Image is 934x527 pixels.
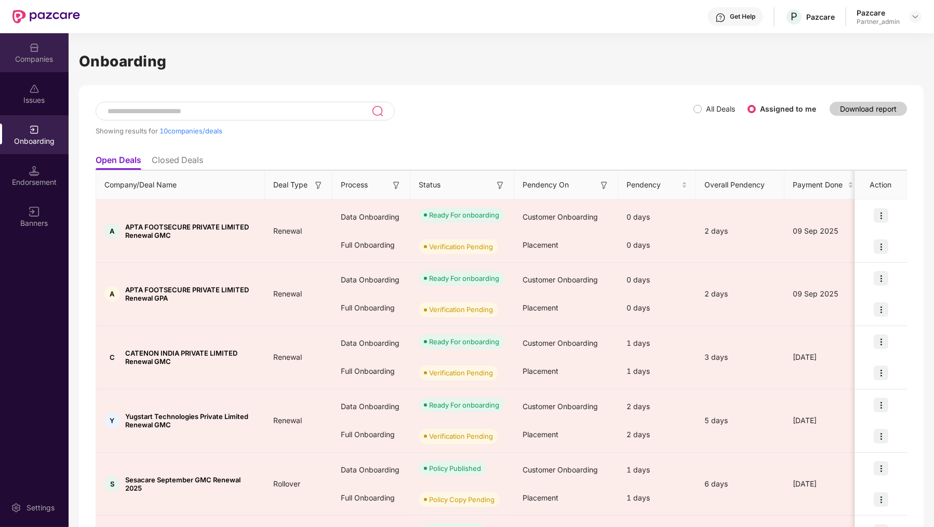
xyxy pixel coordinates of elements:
div: Verification Pending [429,368,493,378]
span: Status [419,179,441,191]
span: Placement [523,493,558,502]
div: 6 days [696,478,784,490]
div: Verification Pending [429,241,493,252]
label: All Deals [706,104,735,113]
span: Pendency [626,179,679,191]
div: Full Onboarding [332,231,410,259]
div: Full Onboarding [332,421,410,449]
img: icon [874,398,888,412]
div: [DATE] [784,415,862,426]
div: Verification Pending [429,431,493,441]
span: Renewal [265,416,310,425]
div: 0 days [618,294,696,322]
span: Renewal [265,289,310,298]
div: 09 Sep 2025 [784,225,862,237]
div: Data Onboarding [332,456,410,484]
div: Data Onboarding [332,203,410,231]
img: svg+xml;base64,PHN2ZyBpZD0iQ29tcGFuaWVzIiB4bWxucz0iaHR0cDovL3d3dy53My5vcmcvMjAwMC9zdmciIHdpZHRoPS... [29,43,39,53]
span: Customer Onboarding [523,275,598,284]
img: icon [874,208,888,223]
img: icon [874,492,888,507]
img: icon [874,302,888,317]
span: Customer Onboarding [523,339,598,347]
div: 2 days [696,288,784,300]
div: 0 days [618,266,696,294]
th: Action [855,171,907,199]
span: Placement [523,367,558,375]
div: 1 days [618,329,696,357]
img: icon [874,239,888,254]
li: Closed Deals [152,155,203,170]
img: svg+xml;base64,PHN2ZyBpZD0iU2V0dGluZy0yMHgyMCIgeG1sbnM9Imh0dHA6Ly93d3cudzMub3JnLzIwMDAvc3ZnIiB3aW... [11,503,21,513]
img: svg+xml;base64,PHN2ZyB3aWR0aD0iMTYiIGhlaWdodD0iMTYiIHZpZXdCb3g9IjAgMCAxNiAxNiIgZmlsbD0ibm9uZSIgeG... [29,207,39,217]
img: icon [874,366,888,380]
span: APTA FOOTSECURE PRIVATE LIMITED Renewal GMC [125,223,257,239]
img: svg+xml;base64,PHN2ZyBpZD0iSGVscC0zMngzMiIgeG1sbnM9Imh0dHA6Ly93d3cudzMub3JnLzIwMDAvc3ZnIiB3aWR0aD... [715,12,726,23]
div: 09 Sep 2025 [784,288,862,300]
img: svg+xml;base64,PHN2ZyBpZD0iSXNzdWVzX2Rpc2FibGVkIiB4bWxucz0iaHR0cDovL3d3dy53My5vcmcvMjAwMC9zdmciIH... [29,84,39,94]
div: Ready For onboarding [429,273,499,283]
span: Rollover [265,479,309,488]
div: Get Help [730,12,755,21]
div: 3 days [696,352,784,363]
span: Sesacare September GMC Renewal 2025 [125,476,257,492]
div: S [104,476,120,492]
div: 0 days [618,231,696,259]
span: Process [341,179,368,191]
div: Pazcare [806,12,835,22]
div: Ready For onboarding [429,336,499,347]
span: Yugstart Technologies Private Limited Renewal GMC [125,412,257,429]
span: Renewal [265,353,310,361]
div: Data Onboarding [332,266,410,294]
span: Deal Type [273,179,308,191]
div: Policy Copy Pending [429,494,495,505]
span: Placement [523,240,558,249]
img: svg+xml;base64,PHN2ZyB3aWR0aD0iMjAiIGhlaWdodD0iMjAiIHZpZXdCb3g9IjAgMCAyMCAyMCIgZmlsbD0ibm9uZSIgeG... [29,125,39,135]
div: Ready For onboarding [429,210,499,220]
div: 1 days [618,357,696,385]
img: icon [874,271,888,286]
div: 0 days [618,203,696,231]
div: Partner_admin [857,18,900,26]
img: icon [874,461,888,476]
img: svg+xml;base64,PHN2ZyBpZD0iRHJvcGRvd24tMzJ4MzIiIHhtbG5zPSJodHRwOi8vd3d3LnczLm9yZy8yMDAwL3N2ZyIgd2... [911,12,919,21]
div: Pazcare [857,8,900,18]
div: Settings [23,503,58,513]
div: Data Onboarding [332,393,410,421]
div: Full Onboarding [332,484,410,512]
div: Verification Pending [429,304,493,315]
div: [DATE] [784,478,862,490]
div: 5 days [696,415,784,426]
span: 10 companies/deals [159,127,222,135]
img: svg+xml;base64,PHN2ZyB3aWR0aD0iMjQiIGhlaWdodD0iMjUiIHZpZXdCb3g9IjAgMCAyNCAyNSIgZmlsbD0ibm9uZSIgeG... [371,105,383,117]
img: svg+xml;base64,PHN2ZyB3aWR0aD0iMTYiIGhlaWdodD0iMTYiIHZpZXdCb3g9IjAgMCAxNiAxNiIgZmlsbD0ibm9uZSIgeG... [313,180,324,191]
span: Customer Onboarding [523,212,598,221]
span: Placement [523,303,558,312]
button: Download report [830,102,907,116]
div: C [104,349,120,365]
span: Renewal [265,226,310,235]
div: Ready For onboarding [429,400,499,410]
span: Customer Onboarding [523,402,598,411]
th: Payment Done [784,171,862,199]
div: Full Onboarding [332,357,410,385]
img: svg+xml;base64,PHN2ZyB3aWR0aD0iMTYiIGhlaWdodD0iMTYiIHZpZXdCb3g9IjAgMCAxNiAxNiIgZmlsbD0ibm9uZSIgeG... [391,180,402,191]
span: Placement [523,430,558,439]
div: Full Onboarding [332,294,410,322]
div: 2 days [618,421,696,449]
div: Showing results for [96,127,693,135]
span: Customer Onboarding [523,465,598,474]
h1: Onboarding [79,50,924,73]
span: P [791,10,797,23]
img: svg+xml;base64,PHN2ZyB3aWR0aD0iMTYiIGhlaWdodD0iMTYiIHZpZXdCb3g9IjAgMCAxNiAxNiIgZmlsbD0ibm9uZSIgeG... [599,180,609,191]
span: CATENON INDIA PRIVATE LIMITED Renewal GMC [125,349,257,366]
div: Y [104,413,120,428]
span: Payment Done [793,179,846,191]
div: A [104,223,120,239]
span: APTA FOOTSECURE PRIVATE LIMITED Renewal GPA [125,286,257,302]
div: 1 days [618,484,696,512]
li: Open Deals [96,155,141,170]
img: New Pazcare Logo [12,10,80,23]
img: svg+xml;base64,PHN2ZyB3aWR0aD0iMTQuNSIgaGVpZ2h0PSIxNC41IiB2aWV3Qm94PSIwIDAgMTYgMTYiIGZpbGw9Im5vbm... [29,166,39,176]
th: Company/Deal Name [96,171,265,199]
